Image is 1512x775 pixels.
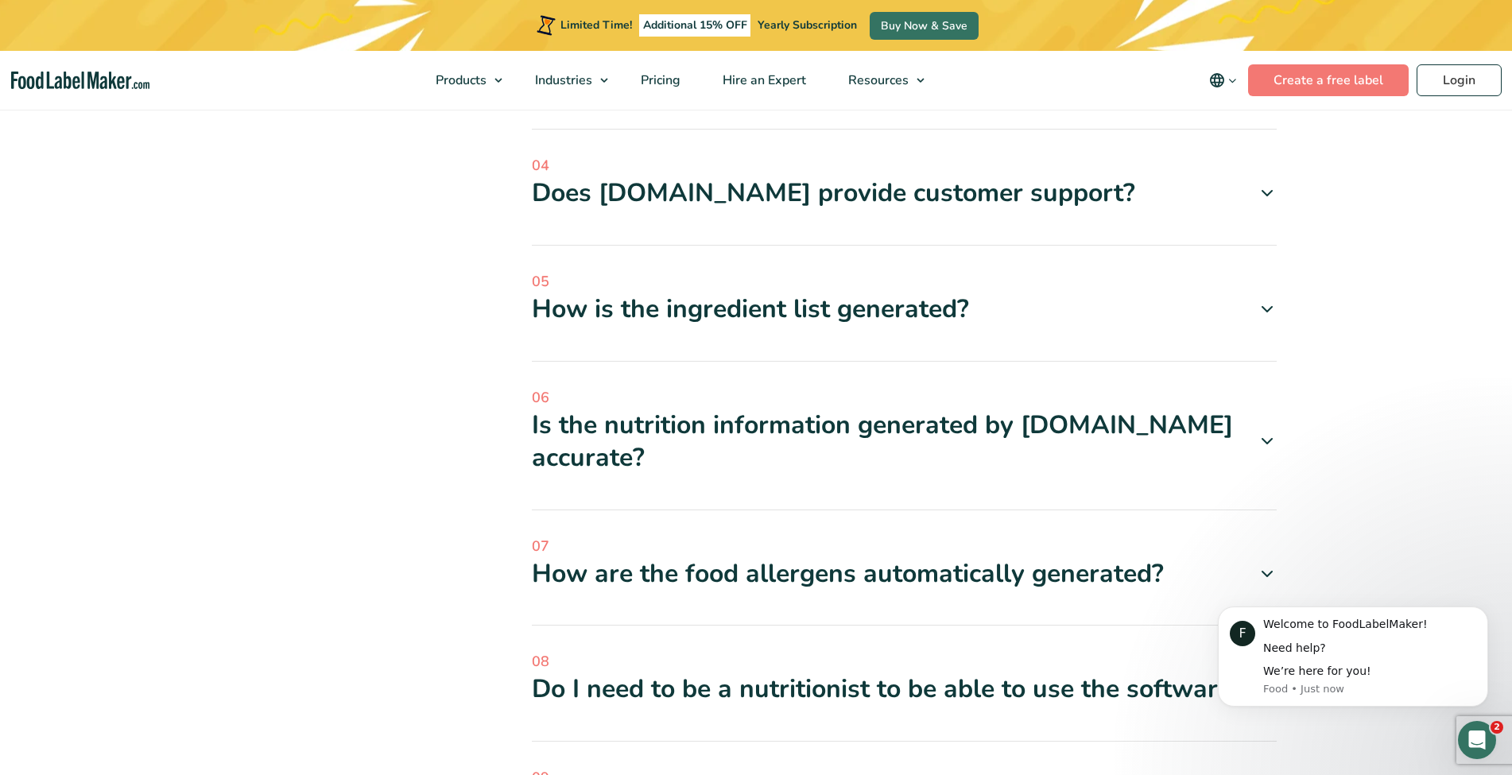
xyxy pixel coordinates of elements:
a: 07 How are the food allergens automatically generated? [532,536,1277,591]
iframe: Intercom live chat [1458,721,1496,759]
a: Login [1417,64,1502,96]
div: How is the ingredient list generated? [532,293,1277,326]
a: Hire an Expert [702,51,824,110]
span: 04 [532,155,1277,176]
a: 08 Do I need to be a nutritionist to be able to use the software? [532,651,1277,706]
a: Resources [828,51,932,110]
span: Additional 15% OFF [639,14,751,37]
a: 04 Does [DOMAIN_NAME] provide customer support? [532,155,1277,210]
span: 06 [532,387,1277,409]
div: Is the nutrition information generated by [DOMAIN_NAME] accurate? [532,409,1277,475]
a: Buy Now & Save [870,12,979,40]
span: Hire an Expert [718,72,808,89]
span: 07 [532,536,1277,557]
a: Products [415,51,510,110]
span: Resources [843,72,910,89]
a: Industries [514,51,616,110]
span: Yearly Subscription [758,17,857,33]
span: Industries [530,72,594,89]
span: Limited Time! [560,17,632,33]
span: Pricing [636,72,682,89]
span: 2 [1491,721,1503,734]
span: 08 [532,651,1277,672]
a: Pricing [620,51,698,110]
a: Create a free label [1248,64,1409,96]
a: 05 How is the ingredient list generated? [532,271,1277,326]
a: 06 Is the nutrition information generated by [DOMAIN_NAME] accurate? [532,387,1277,475]
div: Do I need to be a nutritionist to be able to use the software? [532,672,1277,706]
iframe: Intercom notifications message [1194,584,1512,732]
div: Does [DOMAIN_NAME] provide customer support? [532,176,1277,210]
div: How are the food allergens automatically generated? [532,557,1277,591]
span: Products [431,72,488,89]
span: 05 [532,271,1277,293]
